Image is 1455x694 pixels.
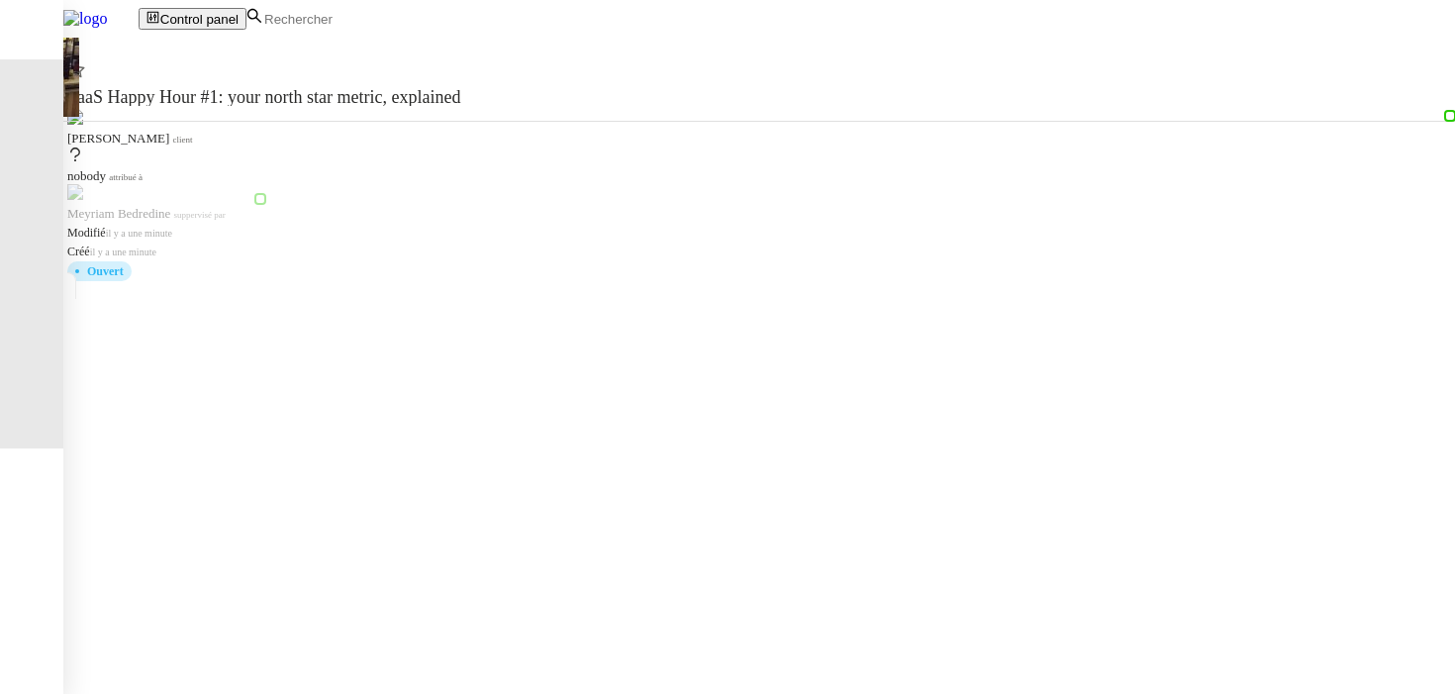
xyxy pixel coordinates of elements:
[106,228,172,239] span: il y a une minute
[67,168,106,183] span: nobody
[109,172,143,182] span: attribué à
[262,11,434,28] input: Rechercher
[173,135,193,145] span: client
[174,210,226,220] span: suppervisé par
[87,265,124,277] div: Ouvert
[160,12,239,27] span: Control panel
[67,206,170,221] span: Meyriam Bedredine
[139,8,246,30] button: Control panel
[67,226,106,240] span: Modifié
[67,184,83,200] img: users%2FaellJyylmXSg4jqeVbanehhyYJm1%2Favatar%2Fprofile-pic%20(4).png
[90,247,156,257] span: il y a une minute
[67,245,90,258] span: Créé
[67,184,265,222] app-user-label: suppervisé par
[67,147,265,184] app-user-label: attribué à
[67,131,169,146] span: [PERSON_NAME]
